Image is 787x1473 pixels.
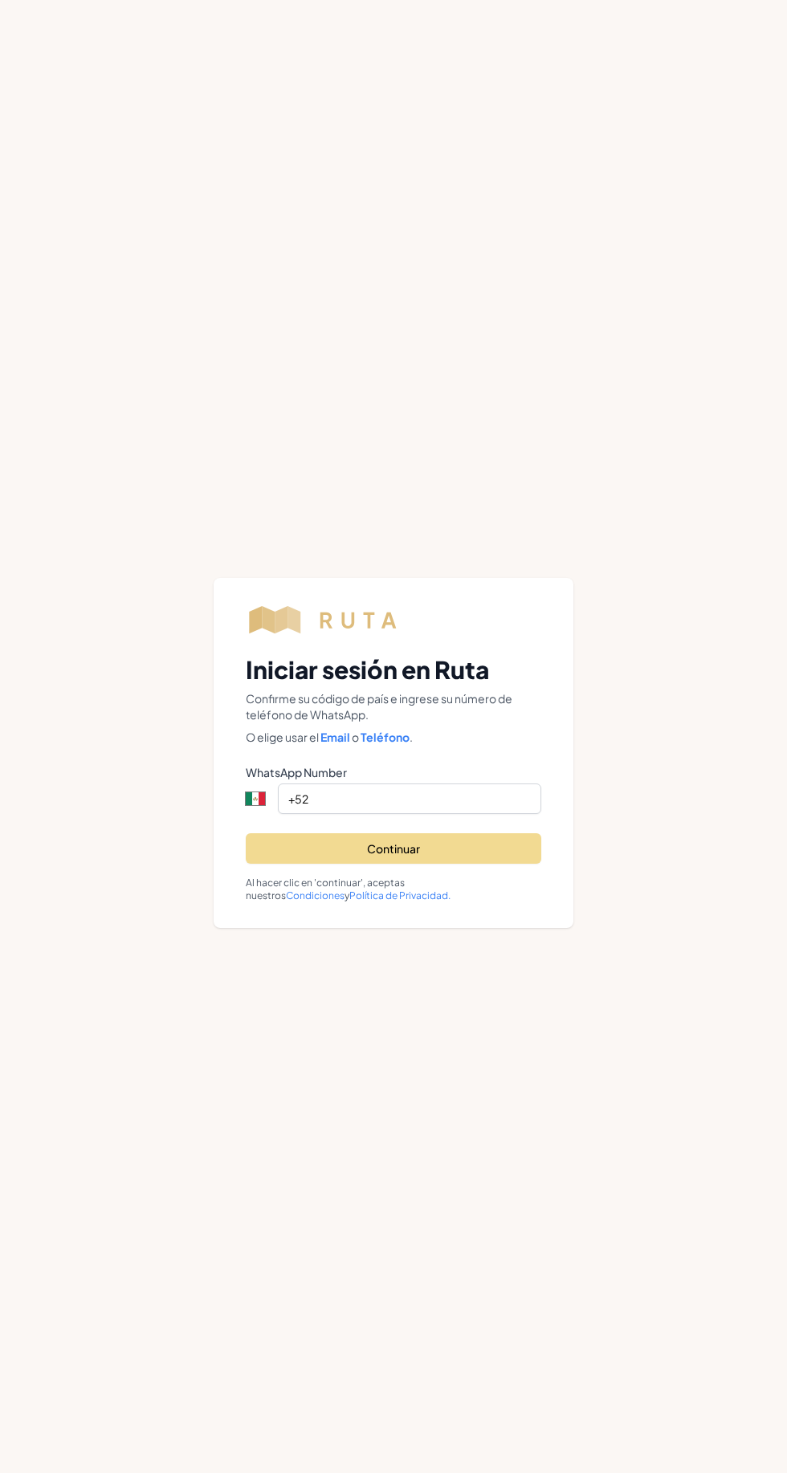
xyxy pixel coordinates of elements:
[278,783,541,814] input: Enter phone number
[319,730,352,744] a: Email
[246,764,541,780] label: WhatsApp Number
[246,833,541,864] button: Continuar
[246,877,541,902] p: Al hacer clic en 'continuar', aceptas nuestros y
[286,889,345,901] a: Condiciones
[246,729,541,745] p: O elige usar el o .
[359,730,410,744] a: Teléfono
[246,655,541,684] h2: Iniciar sesión en Ruta
[246,690,541,722] p: Confirme su código de país e ingrese su número de teléfono de WhatsApp.
[349,889,451,901] a: Política de Privacidad.
[246,604,417,636] img: Workflow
